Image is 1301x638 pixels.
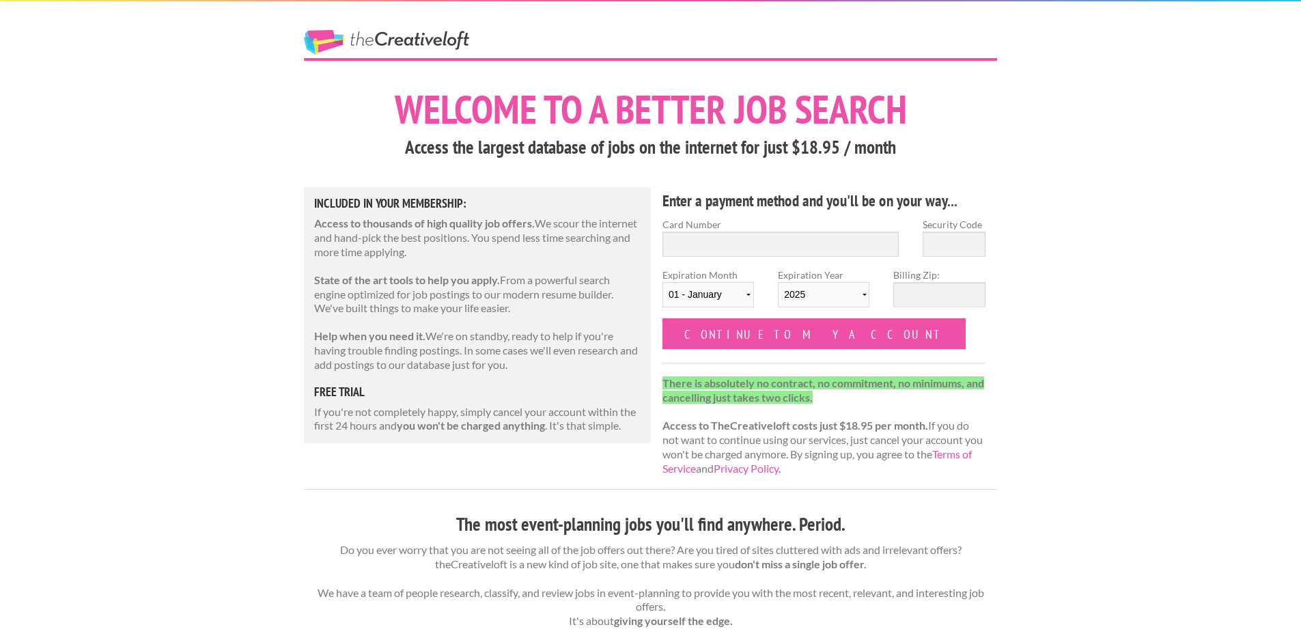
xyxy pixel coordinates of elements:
label: Billing Zip: [893,268,985,282]
h3: The most event-planning jobs you'll find anywhere. Period. [304,512,997,538]
p: Do you ever worry that you are not seeing all of the job offers out there? Are you tired of sites... [304,543,997,628]
strong: Access to TheCreativeloft costs just $18.95 per month. [662,419,928,432]
select: Expiration Month [662,282,754,307]
h4: Enter a payment method and you'll be on your way... [662,190,985,212]
label: Security Code [923,217,985,232]
input: Continue to my account [662,318,966,349]
strong: State of the art tools to help you apply. [314,273,500,286]
p: If you do not want to continue using our services, just cancel your account you won't be charged ... [662,376,985,476]
strong: There is absolutely no contract, no commitment, no minimums, and cancelling just takes two clicks. [662,376,984,404]
strong: you won't be charged anything [397,419,545,432]
p: We scour the internet and hand-pick the best positions. You spend less time searching and more ti... [314,217,641,259]
a: Privacy Policy [714,462,779,475]
strong: giving yourself the edge. [614,614,733,627]
h5: Included in Your Membership: [314,197,641,210]
a: Terms of Service [662,447,972,475]
p: We're on standby, ready to help if you're having trouble finding postings. In some cases we'll ev... [314,329,641,372]
strong: Access to thousands of high quality job offers. [314,217,535,230]
label: Expiration Month [662,268,754,318]
p: If you're not completely happy, simply cancel your account within the first 24 hours and . It's t... [314,405,641,434]
a: The Creative Loft [304,30,469,55]
h5: free trial [314,386,641,398]
select: Expiration Year [778,282,869,307]
label: Card Number [662,217,899,232]
strong: Help when you need it. [314,329,425,342]
label: Expiration Year [778,268,869,318]
h1: Welcome to a better job search [304,89,997,129]
p: From a powerful search engine optimized for job postings to our modern resume builder. We've buil... [314,273,641,316]
h3: Access the largest database of jobs on the internet for just $18.95 / month [304,135,997,161]
strong: don't miss a single job offer. [735,557,867,570]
